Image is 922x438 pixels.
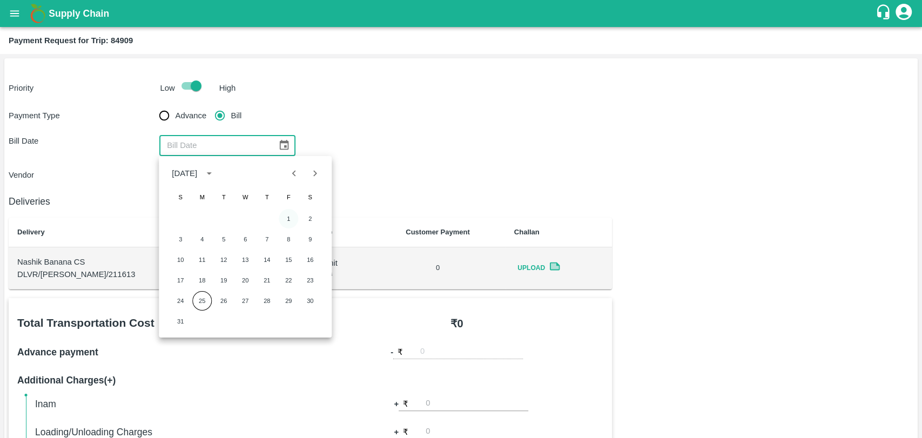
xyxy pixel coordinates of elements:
[171,291,190,311] button: 24
[200,165,218,182] button: calendar view is open, switch to year view
[171,312,190,331] button: 31
[300,230,320,249] button: 9
[279,186,298,208] span: Friday
[159,135,270,156] input: Bill Date
[160,82,175,94] p: Low
[514,228,540,236] b: Challan
[300,186,320,208] span: Saturday
[192,291,212,311] button: 25
[17,268,225,280] p: DLVR/[PERSON_NAME]/211613
[403,398,408,410] p: ₹
[257,230,277,249] button: 7
[192,230,212,249] button: 4
[300,209,320,228] button: 2
[235,250,255,269] button: 13
[171,271,190,290] button: 17
[9,135,159,147] p: Bill Date
[214,186,233,208] span: Tuesday
[17,316,154,329] b: Total Transportation Cost
[257,271,277,290] button: 21
[426,396,528,411] input: 0
[219,82,236,94] p: High
[514,260,549,276] span: Upload
[279,250,298,269] button: 15
[894,2,913,25] div: account of current user
[235,186,255,208] span: Wednesday
[305,163,325,184] button: Next month
[300,250,320,269] button: 16
[9,194,612,209] h6: Deliveries
[235,230,255,249] button: 6
[214,291,233,311] button: 26
[450,318,463,329] b: ₹ 0
[9,110,159,122] p: Payment Type
[214,230,233,249] button: 5
[35,396,319,412] h6: Inam
[27,3,49,24] img: logo
[172,167,197,179] div: [DATE]
[9,169,159,181] p: Vendor
[17,375,116,386] b: Additional Charges(+)
[192,250,212,269] button: 11
[17,256,225,268] p: Nashik Banana CS
[279,209,298,228] button: 1
[214,271,233,290] button: 19
[231,110,242,122] span: Bill
[406,228,469,236] b: Customer Payment
[319,257,361,269] p: 0 Unit
[17,347,98,358] b: Advance payment
[875,4,894,23] div: customer-support
[300,291,320,311] button: 30
[420,345,523,359] input: 0
[370,247,506,289] td: 0
[279,291,298,311] button: 29
[394,398,399,410] b: +
[171,230,190,249] button: 3
[257,291,277,311] button: 28
[171,250,190,269] button: 10
[284,163,305,184] button: Previous month
[9,36,133,45] b: Payment Request for Trip: 84909
[175,110,206,122] span: Advance
[17,228,45,236] b: Delivery
[279,230,298,249] button: 8
[394,426,399,438] b: +
[235,291,255,311] button: 27
[235,271,255,290] button: 20
[49,8,109,19] b: Supply Chain
[274,135,294,156] button: Choose date
[300,271,320,290] button: 23
[2,1,27,26] button: open drawer
[398,346,403,358] p: ₹
[279,271,298,290] button: 22
[49,6,875,21] a: Supply Chain
[257,186,277,208] span: Thursday
[9,82,156,94] p: Priority
[214,250,233,269] button: 12
[391,346,393,358] b: -
[192,186,212,208] span: Monday
[192,271,212,290] button: 18
[171,186,190,208] span: Sunday
[403,426,408,438] p: ₹
[257,250,277,269] button: 14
